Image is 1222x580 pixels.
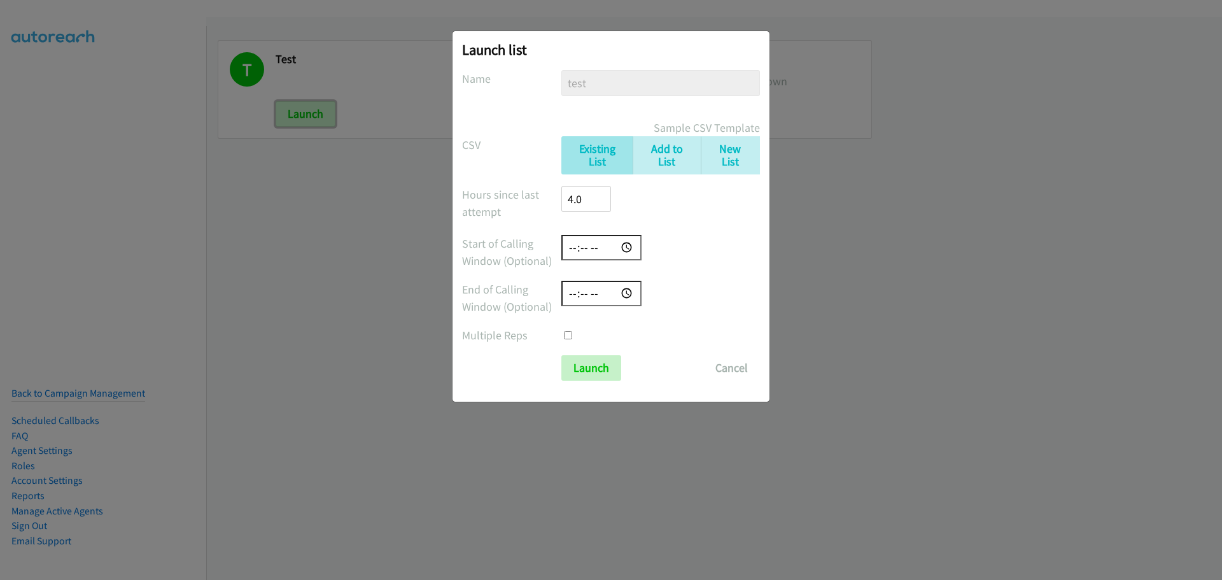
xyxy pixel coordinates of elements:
[701,136,760,175] a: New List
[561,136,633,175] a: Existing List
[462,327,561,344] label: Multiple Reps
[462,41,760,59] h2: Launch list
[462,136,561,153] label: CSV
[633,136,701,175] a: Add to List
[654,119,760,136] a: Sample CSV Template
[462,235,561,269] label: Start of Calling Window (Optional)
[462,70,561,87] label: Name
[703,355,760,381] button: Cancel
[561,355,621,381] input: Launch
[462,186,561,220] label: Hours since last attempt
[462,281,561,315] label: End of Calling Window (Optional)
